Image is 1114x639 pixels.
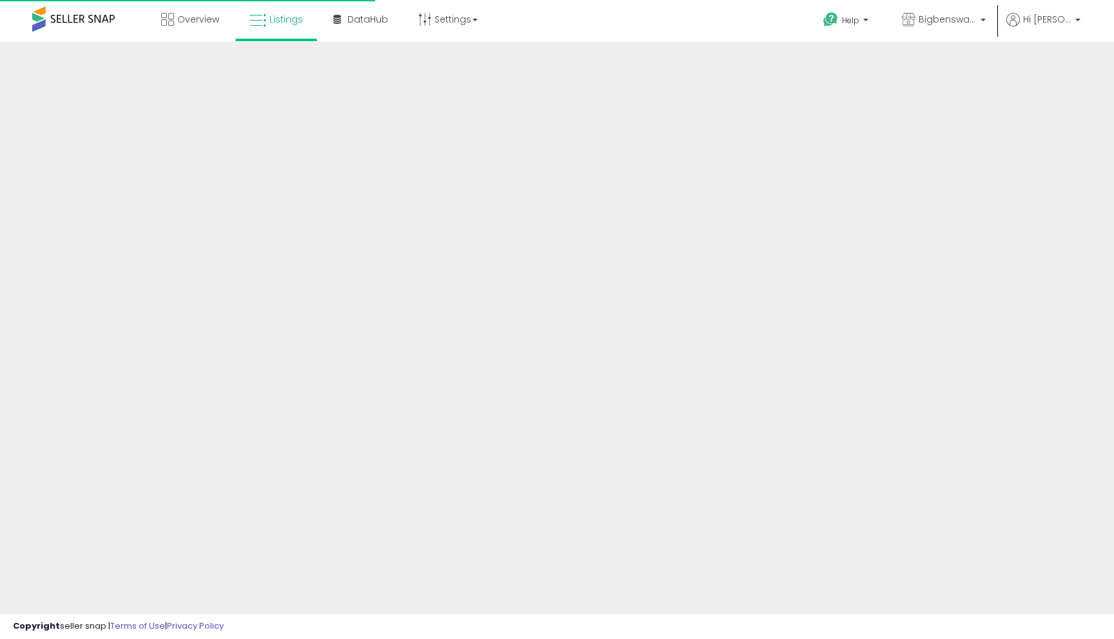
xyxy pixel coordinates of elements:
span: DataHub [347,13,388,26]
a: Help [813,2,881,42]
span: Hi [PERSON_NAME] [1023,13,1071,26]
span: Help [842,15,859,26]
a: Hi [PERSON_NAME] [1006,13,1080,42]
span: Overview [177,13,219,26]
i: Get Help [823,12,839,28]
span: Listings [269,13,303,26]
span: Bigbenswarehouse [919,13,977,26]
